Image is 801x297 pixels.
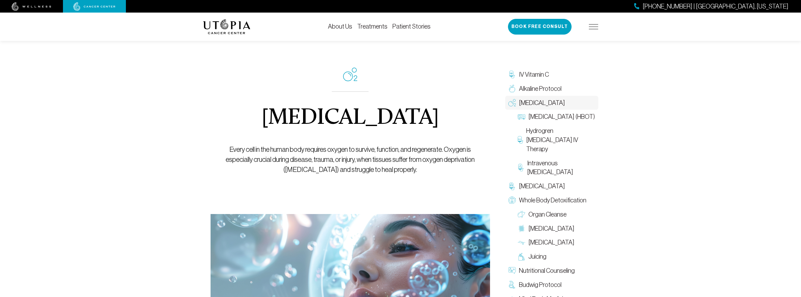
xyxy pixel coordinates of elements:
[508,99,516,107] img: Oxygen Therapy
[518,253,525,261] img: Juicing
[515,250,598,264] a: Juicing
[634,2,788,11] a: [PHONE_NUMBER] | [GEOGRAPHIC_DATA], [US_STATE]
[505,193,598,207] a: Whole Body Detoxification
[203,19,251,34] img: logo
[328,23,352,30] a: About Us
[519,266,575,275] span: Nutritional Counseling
[508,196,516,204] img: Whole Body Detoxification
[505,179,598,193] a: [MEDICAL_DATA]
[515,156,598,179] a: Intravenous [MEDICAL_DATA]
[508,183,516,190] img: Chelation Therapy
[392,23,431,30] a: Patient Stories
[515,124,598,156] a: Hydrogren [MEDICAL_DATA] IV Therapy
[505,264,598,278] a: Nutritional Counseling
[508,281,516,289] img: Budwig Protocol
[518,225,525,232] img: Colon Therapy
[262,107,439,129] h1: [MEDICAL_DATA]
[515,222,598,236] a: [MEDICAL_DATA]
[508,85,516,92] img: Alkaline Protocol
[528,252,546,261] span: Juicing
[518,211,525,218] img: Organ Cleanse
[518,113,525,121] img: Hyperbaric Oxygen Therapy (HBOT)
[528,210,567,219] span: Organ Cleanse
[12,2,51,11] img: wellness
[519,70,549,79] span: IV Vitamin C
[515,110,598,124] a: [MEDICAL_DATA] (HBOT)
[515,235,598,250] a: [MEDICAL_DATA]
[528,112,595,121] span: [MEDICAL_DATA] (HBOT)
[519,182,565,191] span: [MEDICAL_DATA]
[505,96,598,110] a: [MEDICAL_DATA]
[528,224,574,233] span: [MEDICAL_DATA]
[357,23,387,30] a: Treatments
[528,238,574,247] span: [MEDICAL_DATA]
[505,278,598,292] a: Budwig Protocol
[519,98,565,107] span: [MEDICAL_DATA]
[343,68,357,81] img: icon
[643,2,788,11] span: [PHONE_NUMBER] | [GEOGRAPHIC_DATA], [US_STATE]
[518,136,523,144] img: Hydrogren Peroxide IV Therapy
[519,84,561,93] span: Alkaline Protocol
[518,239,525,246] img: Lymphatic Massage
[527,159,595,177] span: Intravenous [MEDICAL_DATA]
[73,2,116,11] img: cancer center
[589,24,598,29] img: icon-hamburger
[515,207,598,222] a: Organ Cleanse
[508,19,572,35] button: Book Free Consult
[505,82,598,96] a: Alkaline Protocol
[505,68,598,82] a: IV Vitamin C
[225,145,476,175] p: Every cell in the human body requires oxygen to survive, function, and regenerate. Oxygen is espe...
[508,267,516,274] img: Nutritional Counseling
[519,196,586,205] span: Whole Body Detoxification
[519,280,561,289] span: Budwig Protocol
[518,164,524,171] img: Intravenous Ozone Therapy
[508,71,516,78] img: IV Vitamin C
[526,126,595,153] span: Hydrogren [MEDICAL_DATA] IV Therapy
